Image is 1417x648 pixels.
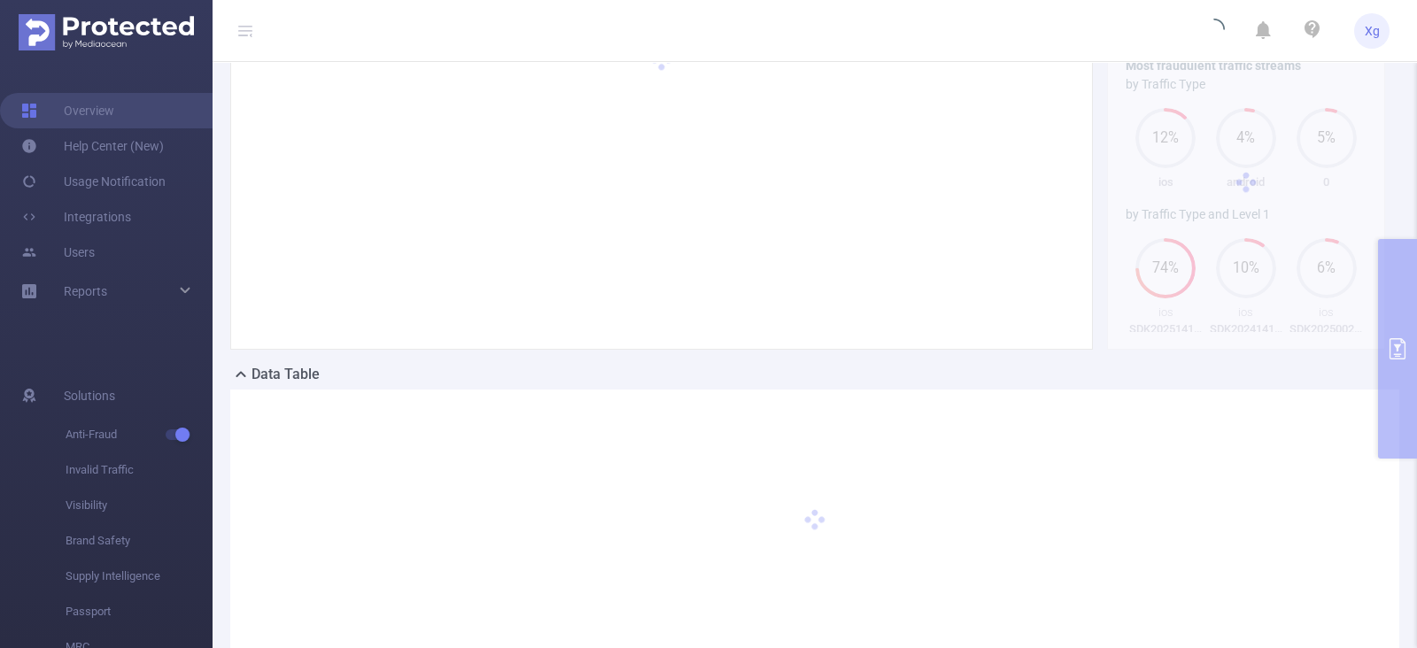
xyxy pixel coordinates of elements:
[21,93,114,128] a: Overview
[64,274,107,309] a: Reports
[1204,19,1225,43] i: icon: loading
[66,559,213,594] span: Supply Intelligence
[66,488,213,523] span: Visibility
[252,364,320,385] h2: Data Table
[66,523,213,559] span: Brand Safety
[19,14,194,50] img: Protected Media
[21,128,164,164] a: Help Center (New)
[21,164,166,199] a: Usage Notification
[21,235,95,270] a: Users
[66,594,213,629] span: Passport
[64,378,115,413] span: Solutions
[66,452,213,488] span: Invalid Traffic
[21,199,131,235] a: Integrations
[66,417,213,452] span: Anti-Fraud
[64,284,107,298] span: Reports
[1365,13,1380,49] span: Xg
